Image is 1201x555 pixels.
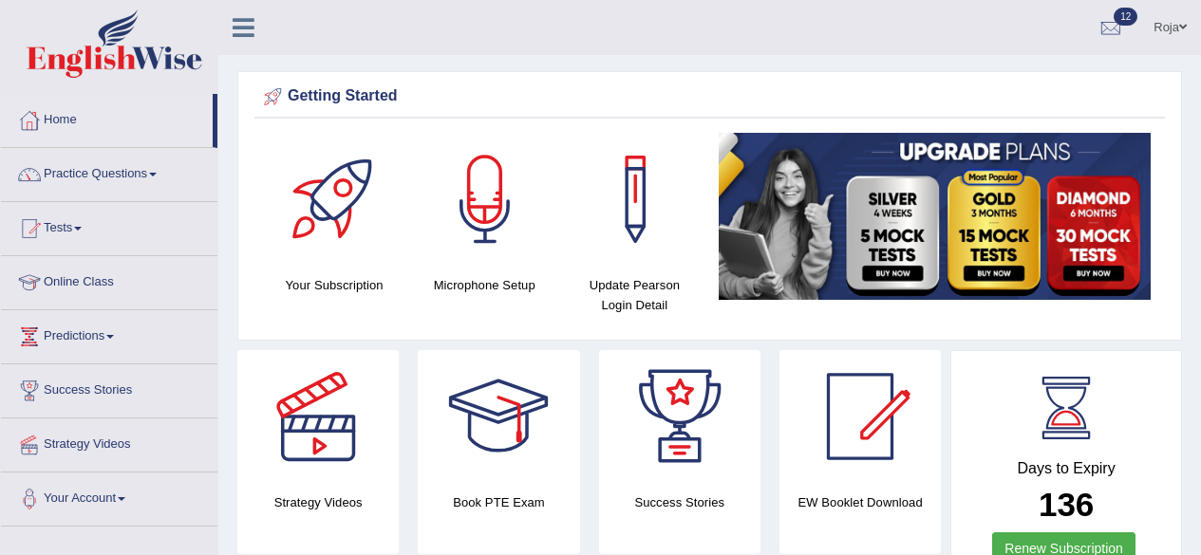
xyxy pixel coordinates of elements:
a: Home [1,94,213,141]
img: small5.jpg [719,133,1151,300]
b: 136 [1039,486,1094,523]
h4: Success Stories [599,492,760,512]
a: Success Stories [1,364,217,412]
div: Getting Started [259,83,1160,111]
a: Strategy Videos [1,418,217,466]
a: Your Account [1,472,217,520]
h4: EW Booklet Download [779,492,941,512]
a: Tests [1,202,217,250]
h4: Update Pearson Login Detail [569,275,700,315]
h4: Your Subscription [269,275,400,295]
a: Online Class [1,256,217,304]
h4: Book PTE Exam [418,492,579,512]
a: Practice Questions [1,148,217,195]
h4: Microphone Setup [419,275,550,295]
h4: Days to Expiry [972,460,1160,477]
a: Predictions [1,310,217,358]
span: 12 [1114,8,1137,26]
h4: Strategy Videos [237,492,399,512]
